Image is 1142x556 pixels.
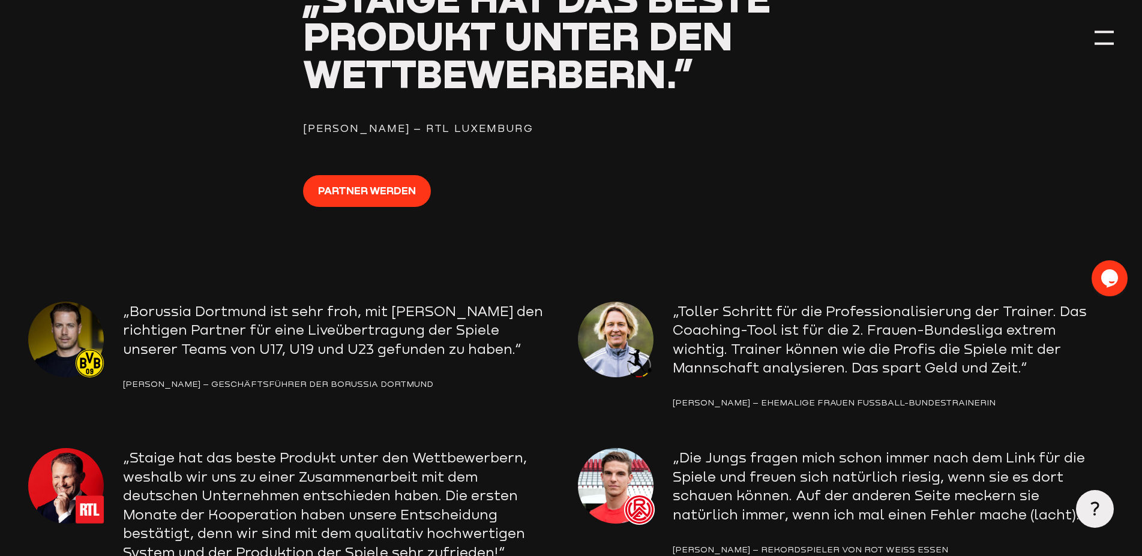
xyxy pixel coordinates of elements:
img: logo_dfb-frauen-1.png [621,344,658,382]
img: logo_rtl-1.png [71,491,109,528]
div: [PERSON_NAME] – Ehemalige Frauen Fußball-Bundestrainerin [673,396,1114,410]
p: „Die Jungs fragen mich schon immer nach dem Link für die Spiele und freuen sich natürlich riesig,... [673,448,1114,524]
img: logo_rwe.svg [621,491,658,528]
p: „Borussia Dortmund ist sehr froh, mit [PERSON_NAME] den richtigen Partner für eine Liveübertragun... [123,302,564,359]
img: logo_bvb.svg [71,344,109,382]
p: „Toller Schritt für die Professionalisierung der Trainer. Das Coaching-Tool ist für die 2. Frauen... [673,302,1114,377]
span: Partner werden [318,182,416,199]
div: [PERSON_NAME] – Geschäftsführer der Borussia Dortmund [123,377,564,392]
iframe: chat widget [1092,260,1130,296]
div: [PERSON_NAME] – RTL Luxemburg [303,121,838,137]
a: Partner werden [303,175,430,207]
